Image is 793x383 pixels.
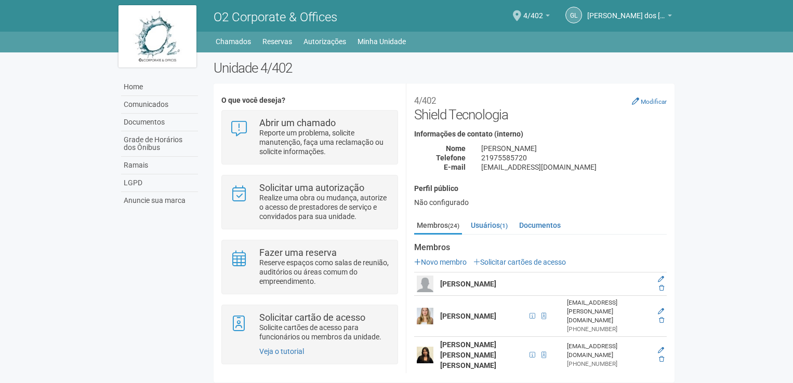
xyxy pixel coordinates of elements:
div: [PHONE_NUMBER] [567,360,651,368]
strong: Membros [414,243,667,252]
small: 4/402 [414,95,436,106]
p: Reporte um problema, solicite manutenção, faça uma reclamação ou solicite informações. [259,128,390,156]
a: Abrir um chamado Reporte um problema, solicite manutenção, faça uma reclamação ou solicite inform... [230,118,389,156]
a: Membros(24) [414,217,462,235]
img: logo.jpg [118,5,196,67]
a: Excluir membro [659,284,664,292]
a: Home [121,78,198,96]
a: Excluir membro [659,355,664,363]
a: Chamados [216,34,251,49]
span: Gabriel Lemos Carreira dos Reis [587,2,665,20]
a: 4/402 [523,13,550,21]
a: GL [565,7,582,23]
a: Novo membro [414,258,467,266]
div: 21975585720 [473,153,675,162]
a: Editar membro [658,276,664,283]
strong: [PERSON_NAME] [PERSON_NAME] [PERSON_NAME] [440,340,496,370]
div: [EMAIL_ADDRESS][DOMAIN_NAME] [473,162,675,172]
div: [EMAIL_ADDRESS][PERSON_NAME][DOMAIN_NAME] [567,298,651,325]
a: Editar membro [658,308,664,315]
a: Autorizações [303,34,346,49]
strong: Solicitar cartão de acesso [259,312,365,323]
strong: E-mail [444,163,466,171]
strong: Fazer uma reserva [259,247,337,258]
a: Comunicados [121,96,198,114]
strong: Nome [446,144,466,153]
a: Editar membro [658,347,664,354]
a: Excluir membro [659,317,664,324]
a: Veja o tutorial [259,347,304,355]
img: user.png [417,347,433,363]
a: LGPD [121,174,198,192]
strong: Telefone [436,154,466,162]
h4: O que você deseja? [221,97,398,104]
h2: Shield Tecnologia [414,91,667,122]
a: Usuários(1) [468,217,510,233]
div: [PERSON_NAME] [473,144,675,153]
a: Fazer uma reserva Reserve espaços como salas de reunião, auditórios ou áreas comum do empreendime... [230,248,389,286]
img: user.png [417,276,433,292]
span: 4/402 [523,2,543,20]
p: Reserve espaços como salas de reunião, auditórios ou áreas comum do empreendimento. [259,258,390,286]
strong: [PERSON_NAME] [440,280,496,288]
div: [EMAIL_ADDRESS][DOMAIN_NAME] [567,342,651,360]
strong: [PERSON_NAME] [440,312,496,320]
a: Solicitar cartões de acesso [473,258,566,266]
a: Documentos [517,217,563,233]
strong: Solicitar uma autorização [259,182,364,193]
h2: Unidade 4/402 [214,60,675,76]
strong: Abrir um chamado [259,117,336,128]
a: Minha Unidade [358,34,406,49]
span: O2 Corporate & Offices [214,10,337,24]
small: (1) [500,222,508,229]
h4: Informações de contato (interno) [414,130,667,138]
div: Não configurado [414,198,667,207]
a: Reservas [262,34,292,49]
small: Modificar [641,98,667,105]
a: Documentos [121,114,198,131]
a: Solicitar uma autorização Realize uma obra ou mudança, autorize o acesso de prestadores de serviç... [230,183,389,221]
div: [PHONE_NUMBER] [567,325,651,334]
a: Grade de Horários dos Ônibus [121,131,198,157]
a: Ramais [121,157,198,174]
a: Modificar [632,97,667,105]
a: [PERSON_NAME] dos [PERSON_NAME] [587,13,672,21]
small: (24) [448,222,459,229]
p: Realize uma obra ou mudança, autorize o acesso de prestadores de serviço e convidados para sua un... [259,193,390,221]
a: Solicitar cartão de acesso Solicite cartões de acesso para funcionários ou membros da unidade. [230,313,389,341]
a: Anuncie sua marca [121,192,198,209]
p: Solicite cartões de acesso para funcionários ou membros da unidade. [259,323,390,341]
h4: Perfil público [414,185,667,193]
img: user.png [417,308,433,324]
